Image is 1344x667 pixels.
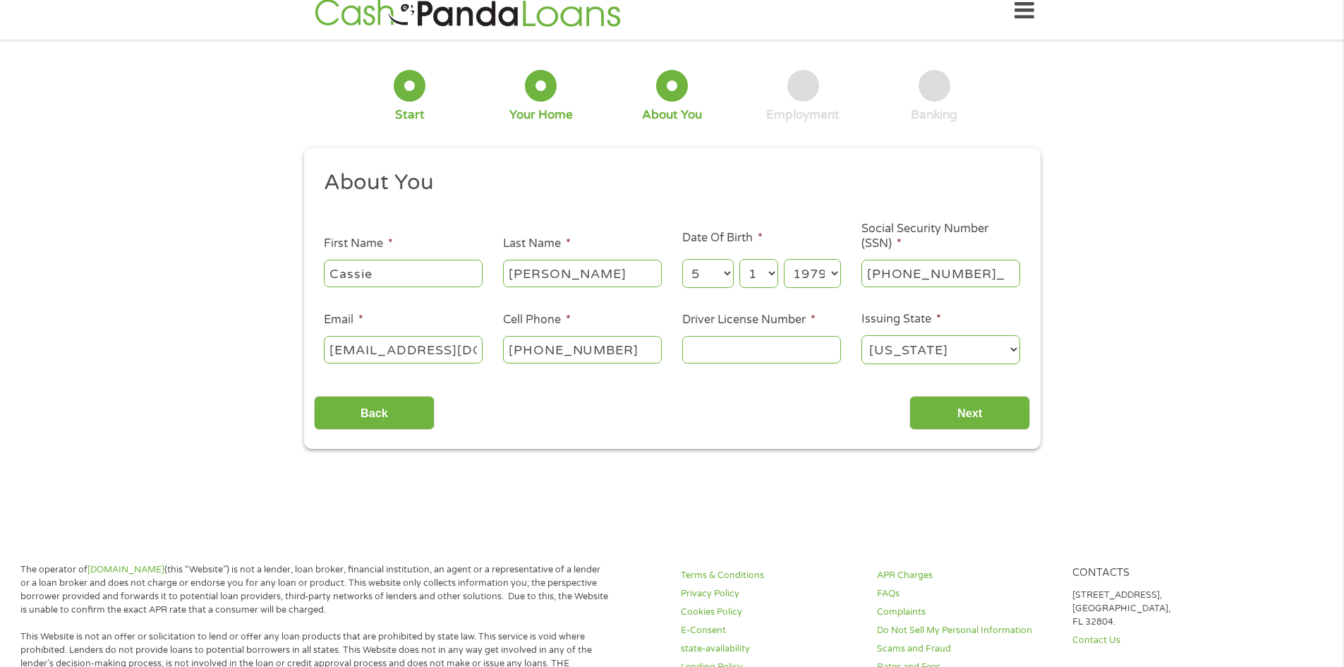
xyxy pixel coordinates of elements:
[642,107,702,123] div: About You
[503,313,571,328] label: Cell Phone
[877,624,1056,637] a: Do Not Sell My Personal Information
[20,563,609,617] p: The operator of (this “Website”) is not a lender, loan broker, financial institution, an agent or...
[681,587,860,601] a: Privacy Policy
[911,107,957,123] div: Banking
[682,313,816,328] label: Driver License Number
[877,569,1056,582] a: APR Charges
[324,336,483,363] input: john@gmail.com
[324,313,363,328] label: Email
[877,587,1056,601] a: FAQs
[861,222,1020,251] label: Social Security Number (SSN)
[681,624,860,637] a: E-Consent
[877,642,1056,656] a: Scams and Fraud
[681,606,860,619] a: Cookies Policy
[87,564,164,575] a: [DOMAIN_NAME]
[314,396,435,431] input: Back
[909,396,1030,431] input: Next
[503,236,571,251] label: Last Name
[861,312,941,327] label: Issuing State
[324,236,393,251] label: First Name
[395,107,425,123] div: Start
[1072,589,1252,629] p: [STREET_ADDRESS], [GEOGRAPHIC_DATA], FL 32804.
[682,231,763,246] label: Date Of Birth
[766,107,840,123] div: Employment
[509,107,573,123] div: Your Home
[877,606,1056,619] a: Complaints
[503,260,662,287] input: Smith
[681,642,860,656] a: state-availability
[324,260,483,287] input: John
[324,169,1010,197] h2: About You
[681,569,860,582] a: Terms & Conditions
[503,336,662,363] input: (541) 754-3010
[1072,634,1252,647] a: Contact Us
[861,260,1020,287] input: 078-05-1120
[1072,567,1252,580] h4: Contacts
